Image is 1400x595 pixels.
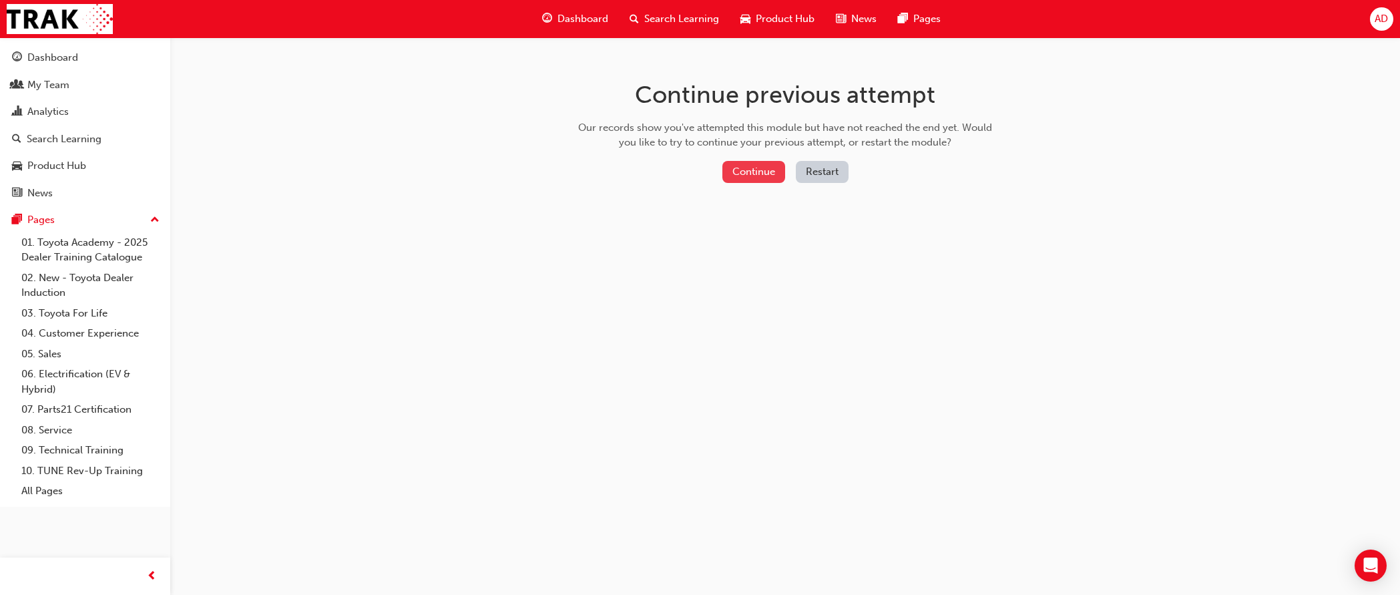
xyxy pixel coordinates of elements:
span: prev-icon [147,568,157,585]
a: Product Hub [5,154,165,178]
span: car-icon [740,11,750,27]
a: search-iconSearch Learning [619,5,730,33]
a: 05. Sales [16,344,165,365]
a: 06. Electrification (EV & Hybrid) [16,364,165,399]
span: chart-icon [12,106,22,118]
span: up-icon [150,212,160,229]
a: 10. TUNE Rev-Up Training [16,461,165,481]
button: DashboardMy TeamAnalyticsSearch LearningProduct HubNews [5,43,165,208]
a: 07. Parts21 Certification [16,399,165,420]
a: 09. Technical Training [16,440,165,461]
a: car-iconProduct Hub [730,5,825,33]
h1: Continue previous attempt [573,80,997,110]
a: Analytics [5,100,165,124]
a: 04. Customer Experience [16,323,165,344]
span: Search Learning [644,11,719,27]
a: All Pages [16,481,165,502]
span: AD [1375,11,1388,27]
span: guage-icon [542,11,552,27]
span: search-icon [630,11,639,27]
a: 08. Service [16,420,165,441]
span: search-icon [12,134,21,146]
div: Product Hub [27,158,86,174]
span: news-icon [836,11,846,27]
div: Search Learning [27,132,101,147]
div: Open Intercom Messenger [1355,550,1387,582]
span: pages-icon [898,11,908,27]
button: Pages [5,208,165,232]
span: Dashboard [557,11,608,27]
a: Search Learning [5,127,165,152]
a: Dashboard [5,45,165,70]
span: Product Hub [756,11,814,27]
button: AD [1370,7,1393,31]
div: My Team [27,77,69,93]
a: pages-iconPages [887,5,951,33]
div: Pages [27,212,55,228]
a: 02. New - Toyota Dealer Induction [16,268,165,303]
a: news-iconNews [825,5,887,33]
div: Analytics [27,104,69,120]
div: Dashboard [27,50,78,65]
span: pages-icon [12,214,22,226]
a: 03. Toyota For Life [16,303,165,324]
span: news-icon [12,188,22,200]
a: My Team [5,73,165,97]
span: car-icon [12,160,22,172]
span: guage-icon [12,52,22,64]
a: 01. Toyota Academy - 2025 Dealer Training Catalogue [16,232,165,268]
span: people-icon [12,79,22,91]
span: Pages [913,11,941,27]
img: Trak [7,4,113,34]
span: News [851,11,877,27]
button: Restart [796,161,849,183]
div: News [27,186,53,201]
div: Our records show you've attempted this module but have not reached the end yet. Would you like to... [573,120,997,150]
a: News [5,181,165,206]
button: Continue [722,161,785,183]
a: guage-iconDashboard [531,5,619,33]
